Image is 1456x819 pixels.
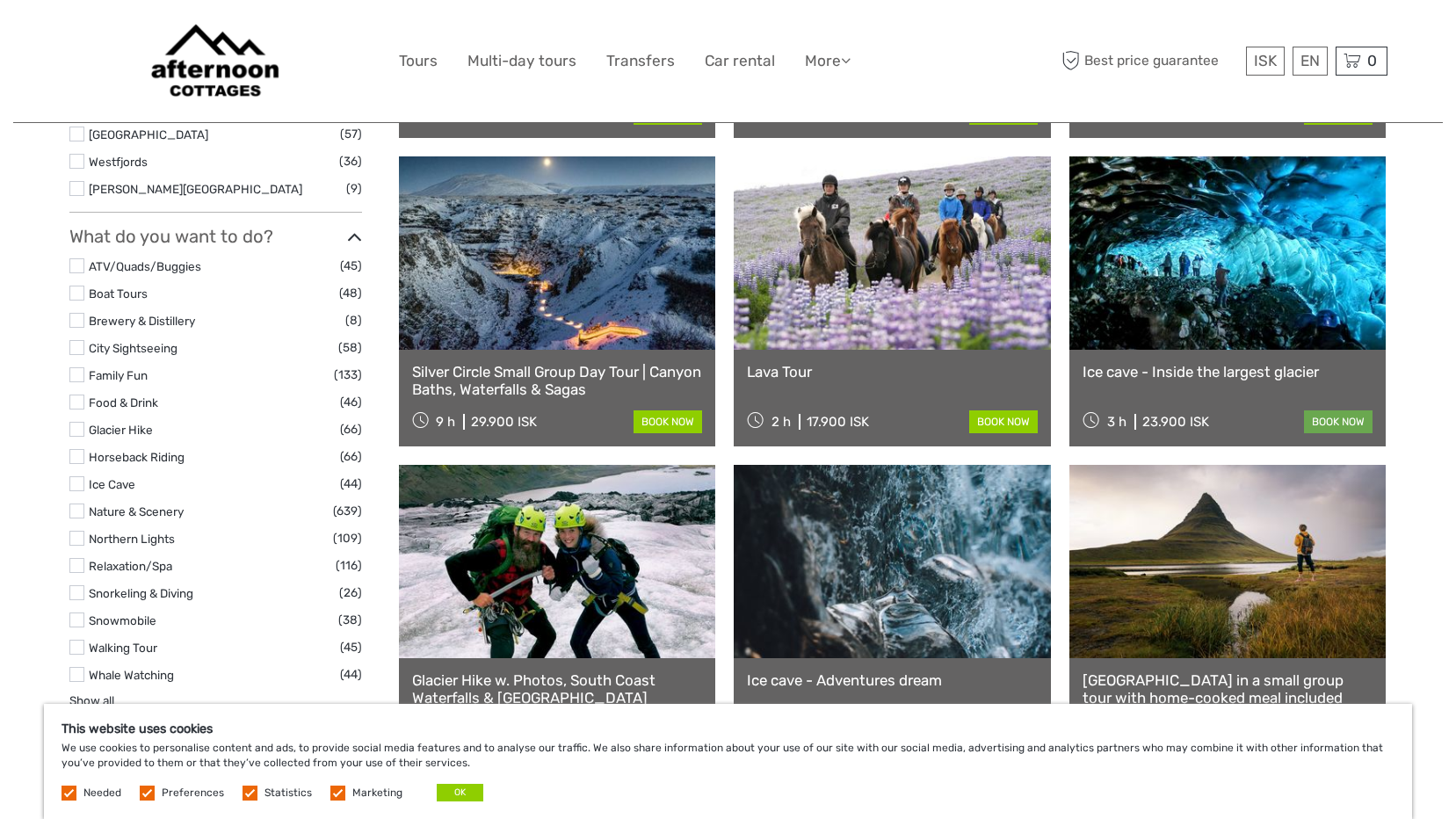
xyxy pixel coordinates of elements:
span: (38) [338,610,362,630]
span: 0 [1365,52,1380,69]
a: Boat Tours [89,286,148,301]
a: Car rental [705,48,775,74]
span: (109) [333,528,362,548]
div: 23.900 ISK [1142,414,1209,430]
a: Brewery & Distillery [89,314,195,328]
img: 1620-2dbec36e-e544-401a-8573-09ddce833e2c_logo_big.jpg [139,13,292,109]
div: 29.900 ISK [471,414,537,430]
div: EN [1293,47,1328,76]
a: Whale Watching [89,668,174,682]
a: Snowmobile [89,613,156,627]
span: 2 h [771,414,791,430]
a: Glacier Hike w. Photos, South Coast Waterfalls & [GEOGRAPHIC_DATA] [412,671,703,707]
a: ATV/Quads/Buggies [89,259,201,273]
a: Northern Lights [89,532,175,546]
div: 17.900 ISK [807,414,869,430]
h3: What do you want to do? [69,226,362,247]
span: 3 h [1107,414,1126,430]
a: Show all [69,693,114,707]
label: Preferences [162,786,224,801]
a: Westfjords [89,155,148,169]
button: OK [437,784,483,801]
span: (57) [340,124,362,144]
a: Ice cave - Adventures dream [747,671,1038,689]
a: Nature & Scenery [89,504,184,518]
a: Family Fun [89,368,148,382]
label: Statistics [264,786,312,801]
a: [PERSON_NAME][GEOGRAPHIC_DATA] [89,182,302,196]
span: (116) [336,555,362,576]
a: Multi-day tours [467,48,576,74]
label: Marketing [352,786,402,801]
a: Glacier Hike [89,423,153,437]
button: Open LiveChat chat widget [202,27,223,48]
a: City Sightseeing [89,341,177,355]
div: We use cookies to personalise content and ads, to provide social media features and to analyse ou... [44,704,1412,819]
span: (9) [346,178,362,199]
a: [GEOGRAPHIC_DATA] in a small group tour with home-cooked meal included [1083,671,1373,707]
a: Ice cave - Inside the largest glacier [1083,363,1373,381]
span: (133) [334,365,362,385]
a: Relaxation/Spa [89,559,172,573]
span: (46) [340,392,362,412]
a: Horseback Riding [89,450,185,464]
a: Silver Circle Small Group Day Tour | Canyon Baths, Waterfalls & Sagas [412,363,703,399]
span: (26) [339,583,362,603]
span: (44) [340,474,362,494]
span: 9 h [436,414,455,430]
h5: This website uses cookies [62,721,1394,736]
span: (58) [338,337,362,358]
label: Needed [83,786,121,801]
span: (45) [340,637,362,657]
a: book now [969,410,1038,433]
a: Snorkeling & Diving [89,586,193,600]
span: (66) [340,446,362,467]
span: (8) [345,310,362,330]
span: (639) [333,501,362,521]
a: [GEOGRAPHIC_DATA] [89,127,208,141]
a: book now [1304,410,1373,433]
span: (45) [340,256,362,276]
span: ISK [1254,52,1277,69]
p: We're away right now. Please check back later! [25,31,199,45]
a: Walking Tour [89,641,157,655]
span: (44) [340,664,362,685]
span: (66) [340,419,362,439]
a: Tours [399,48,438,74]
a: Food & Drink [89,395,158,409]
span: (48) [339,283,362,303]
span: (36) [339,151,362,171]
a: Lava Tour [747,363,1038,381]
a: Ice Cave [89,477,135,491]
span: Best price guarantee [1058,47,1242,76]
a: More [805,48,851,74]
a: book now [634,410,702,433]
a: Transfers [606,48,675,74]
